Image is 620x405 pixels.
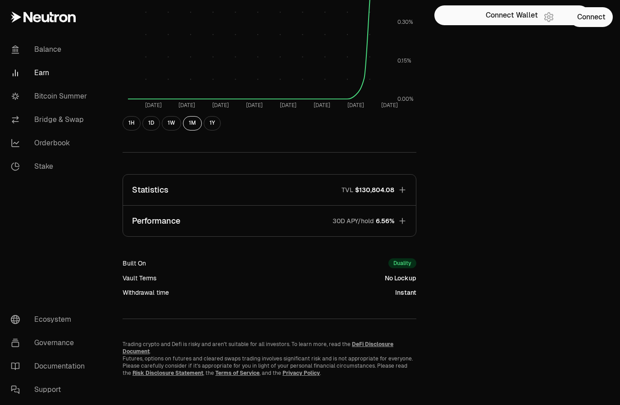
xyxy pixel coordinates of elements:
[246,102,263,109] tspan: [DATE]
[132,369,203,377] a: Risk Disclosure Statement
[283,369,320,377] a: Privacy Policy
[4,378,97,401] a: Support
[123,288,169,297] div: Withdrawal time
[142,116,160,130] button: 1D
[215,369,260,377] a: Terms of Service
[132,215,180,227] p: Performance
[123,206,416,236] button: Performance30D APY/hold6.56%
[4,38,97,61] a: Balance
[4,61,97,85] a: Earn
[123,175,416,205] button: StatisticsTVL$130,804.08
[204,116,221,130] button: 1Y
[123,341,416,355] p: Trading crypto and Defi is risky and aren't suitable for all investors. To learn more, read the .
[280,102,296,109] tspan: [DATE]
[132,184,169,196] p: Statistics
[4,331,97,355] a: Governance
[123,274,156,283] div: Vault Terms
[397,95,414,103] tspan: 0.00%
[388,258,416,268] div: Duality
[162,116,181,130] button: 1W
[4,108,97,131] a: Bridge & Swap
[397,57,411,64] tspan: 0.15%
[4,355,97,378] a: Documentation
[212,102,229,109] tspan: [DATE]
[183,116,202,130] button: 1M
[314,102,330,109] tspan: [DATE]
[333,216,374,225] p: 30D APY/hold
[123,259,146,268] div: Built On
[355,185,394,194] span: $130,804.08
[4,131,97,155] a: Orderbook
[434,5,589,25] button: Connect Wallet
[145,102,162,109] tspan: [DATE]
[570,7,613,27] button: Connect
[123,116,141,130] button: 1H
[385,274,416,283] div: No Lockup
[395,288,416,297] div: Instant
[179,102,196,109] tspan: [DATE]
[381,102,398,109] tspan: [DATE]
[4,85,97,108] a: Bitcoin Summer
[123,341,393,355] a: DeFi Disclosure Document
[347,102,364,109] tspan: [DATE]
[397,18,413,26] tspan: 0.30%
[4,308,97,331] a: Ecosystem
[376,216,394,225] span: 6.56%
[4,155,97,178] a: Stake
[342,185,353,194] p: TVL
[123,355,416,377] p: Futures, options on futures and cleared swaps trading involves significant risk and is not approp...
